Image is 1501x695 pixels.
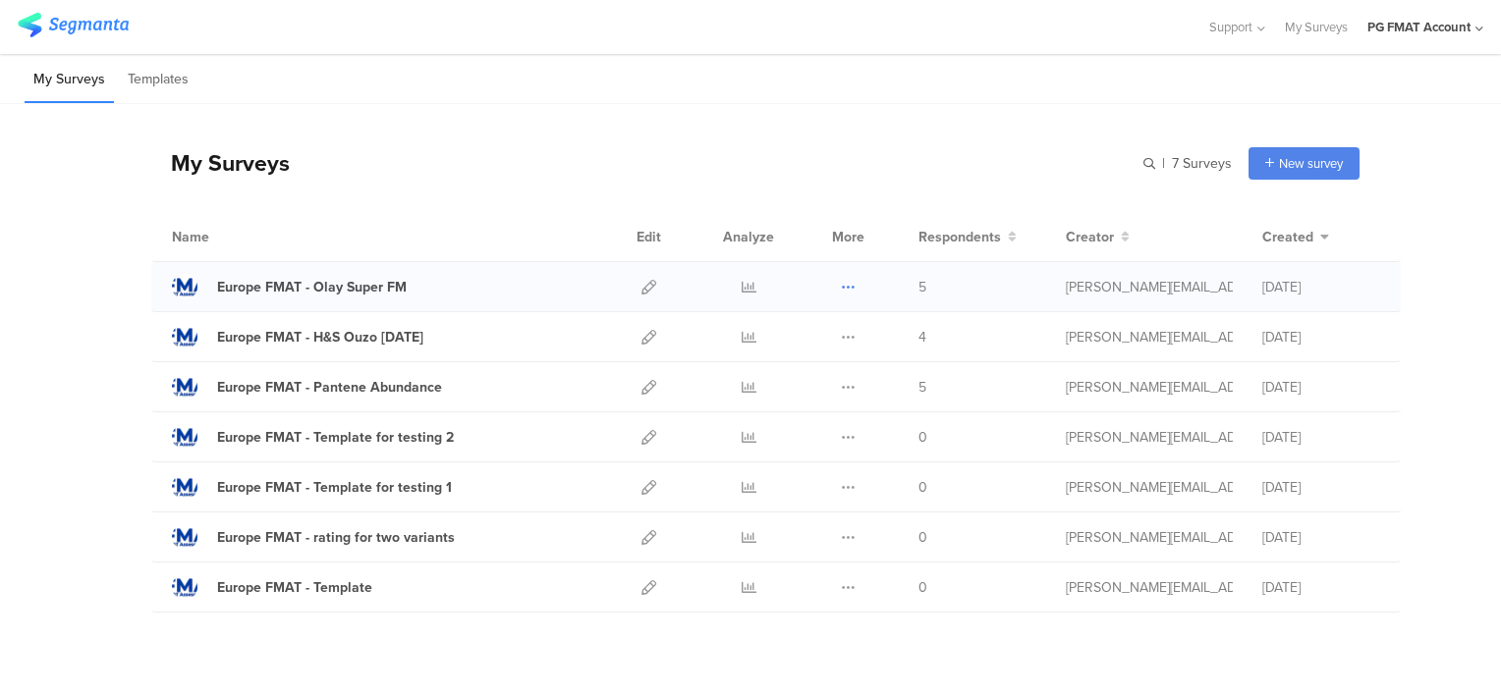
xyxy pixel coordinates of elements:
[827,212,869,261] div: More
[918,427,927,448] span: 0
[217,477,452,498] div: Europe FMAT - Template for testing 1
[217,377,442,398] div: Europe FMAT - Pantene Abundance
[1066,227,1130,247] button: Creator
[918,477,927,498] span: 0
[1262,527,1380,548] div: [DATE]
[119,57,197,103] li: Templates
[172,324,423,349] a: Europe FMAT - H&S Ouzo [DATE]
[172,574,372,600] a: Europe FMAT - Template
[1172,153,1232,174] span: 7 Surveys
[217,527,455,548] div: Europe FMAT - rating for two variants
[918,327,926,347] span: 4
[1066,577,1233,598] div: constantinescu.a@pg.com
[1066,377,1233,398] div: lopez.f.9@pg.com
[1279,154,1343,173] span: New survey
[1262,277,1380,297] div: [DATE]
[1066,527,1233,548] div: constantinescu.a@pg.com
[918,577,927,598] span: 0
[1209,18,1252,36] span: Support
[1066,327,1233,347] div: lopez.f.9@pg.com
[918,377,926,398] span: 5
[217,327,423,347] div: Europe FMAT - H&S Ouzo Aug 2025
[25,57,114,103] li: My Surveys
[172,474,452,500] a: Europe FMAT - Template for testing 1
[719,212,778,261] div: Analyze
[1066,477,1233,498] div: constantinescu.a@pg.com
[1262,427,1380,448] div: [DATE]
[918,227,1017,247] button: Respondents
[1262,227,1329,247] button: Created
[1159,153,1168,174] span: |
[217,277,407,297] div: Europe FMAT - Olay Super FM
[1262,327,1380,347] div: [DATE]
[172,424,454,450] a: Europe FMAT - Template for testing 2
[18,13,129,37] img: segmanta logo
[172,524,455,550] a: Europe FMAT - rating for two variants
[172,374,442,400] a: Europe FMAT - Pantene Abundance
[1262,577,1380,598] div: [DATE]
[1066,427,1233,448] div: constantinescu.a@pg.com
[172,227,290,247] div: Name
[217,577,372,598] div: Europe FMAT - Template
[172,274,407,299] a: Europe FMAT - Olay Super FM
[1262,377,1380,398] div: [DATE]
[1262,477,1380,498] div: [DATE]
[151,146,290,180] div: My Surveys
[1262,227,1313,247] span: Created
[918,527,927,548] span: 0
[217,427,454,448] div: Europe FMAT - Template for testing 2
[1367,18,1471,36] div: PG FMAT Account
[918,227,1001,247] span: Respondents
[628,212,670,261] div: Edit
[1066,277,1233,297] div: lopez.f.9@pg.com
[1066,227,1114,247] span: Creator
[918,277,926,297] span: 5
